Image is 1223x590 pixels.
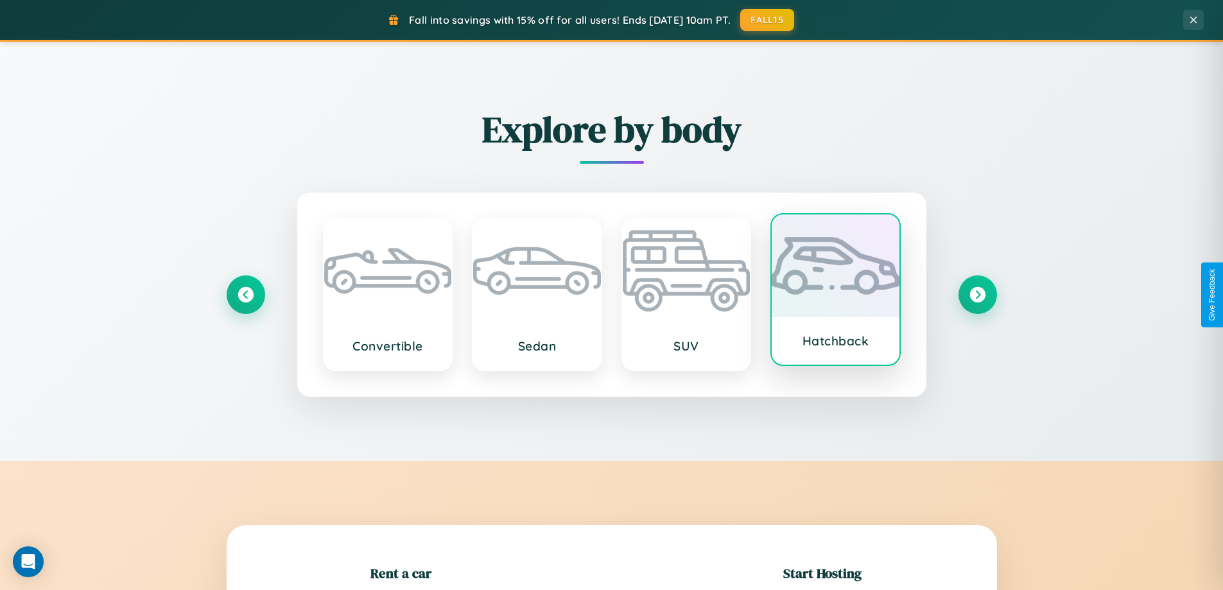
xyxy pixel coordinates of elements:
h2: Rent a car [370,564,431,582]
h3: SUV [636,338,738,354]
h3: Sedan [486,338,588,354]
button: FALL15 [740,9,794,31]
div: Open Intercom Messenger [13,546,44,577]
h3: Convertible [337,338,439,354]
h3: Hatchback [785,333,887,349]
h2: Start Hosting [783,564,862,582]
div: Give Feedback [1208,269,1217,321]
span: Fall into savings with 15% off for all users! Ends [DATE] 10am PT. [409,13,731,26]
h2: Explore by body [227,105,997,154]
